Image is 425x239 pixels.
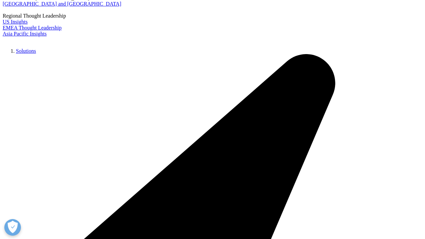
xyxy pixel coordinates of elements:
a: EMEA Thought Leadership [3,25,61,31]
a: US Insights [3,19,28,25]
a: Asia Pacific Insights [3,31,46,37]
a: [GEOGRAPHIC_DATA] and [GEOGRAPHIC_DATA] [3,1,121,7]
a: Solutions [16,48,36,54]
button: Abrir preferências [4,219,21,236]
div: Regional Thought Leadership [3,13,422,19]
